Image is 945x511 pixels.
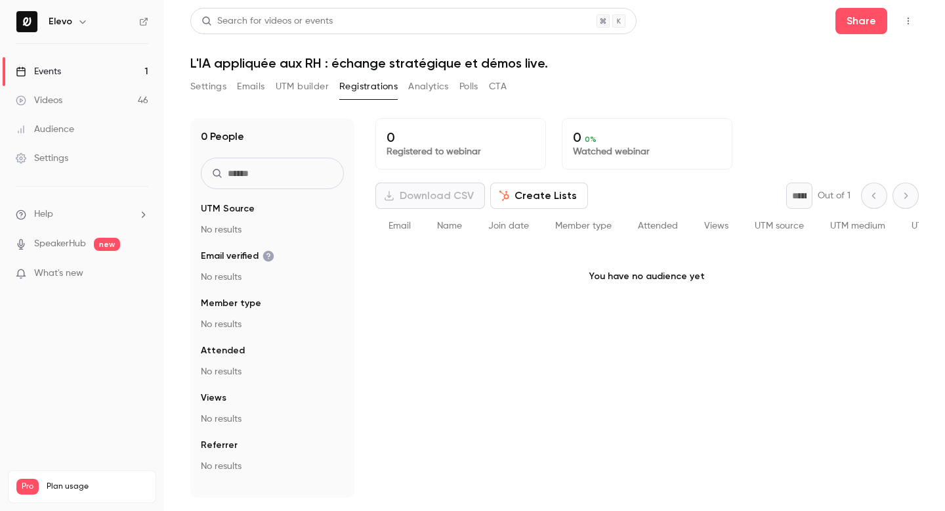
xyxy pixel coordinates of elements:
p: No results [201,271,344,284]
span: Email verified [201,250,274,263]
button: Settings [190,76,226,97]
span: Plan usage [47,481,148,492]
span: Pro [16,479,39,495]
p: No results [201,460,344,473]
h1: L'IA appliquée aux RH : échange stratégique et démos live. [190,55,919,71]
button: Polls [459,76,478,97]
span: Member type [555,221,612,231]
p: Registered to webinar [387,145,535,158]
span: Email [388,221,411,231]
p: 0 [573,129,721,145]
span: Referrer [201,439,238,452]
section: facet-groups [201,202,344,473]
div: Search for videos or events [201,14,333,28]
button: Emails [237,76,264,97]
div: Videos [16,94,62,107]
p: No results [201,223,344,236]
span: Attended [201,344,245,357]
button: Create Lists [490,183,588,209]
h6: Elevo [49,15,72,28]
p: You have no audience yet [375,244,919,309]
span: UTM medium [830,221,885,231]
iframe: Noticeable Trigger [133,268,148,280]
p: 0 [387,129,535,145]
span: new [94,238,120,251]
span: UTM Source [201,202,255,215]
a: SpeakerHub [34,237,86,251]
span: Views [704,221,728,231]
span: Attended [638,221,678,231]
button: Share [835,8,887,34]
h1: 0 People [201,129,244,144]
span: Join date [488,221,529,231]
div: Audience [16,123,74,136]
button: UTM builder [276,76,329,97]
span: Member type [201,297,261,310]
button: Analytics [408,76,449,97]
div: Settings [16,152,68,165]
span: Help [34,208,53,221]
button: CTA [489,76,507,97]
span: What's new [34,267,83,280]
span: Name [437,221,462,231]
p: Watched webinar [573,145,721,158]
span: Views [201,391,226,405]
p: Out of 1 [818,189,850,202]
img: Elevo [16,11,37,32]
span: 0 % [585,135,597,144]
span: UTM source [755,221,804,231]
button: Registrations [339,76,398,97]
li: help-dropdown-opener [16,208,148,221]
p: No results [201,365,344,378]
p: No results [201,412,344,426]
p: No results [201,318,344,331]
div: Events [16,65,61,78]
